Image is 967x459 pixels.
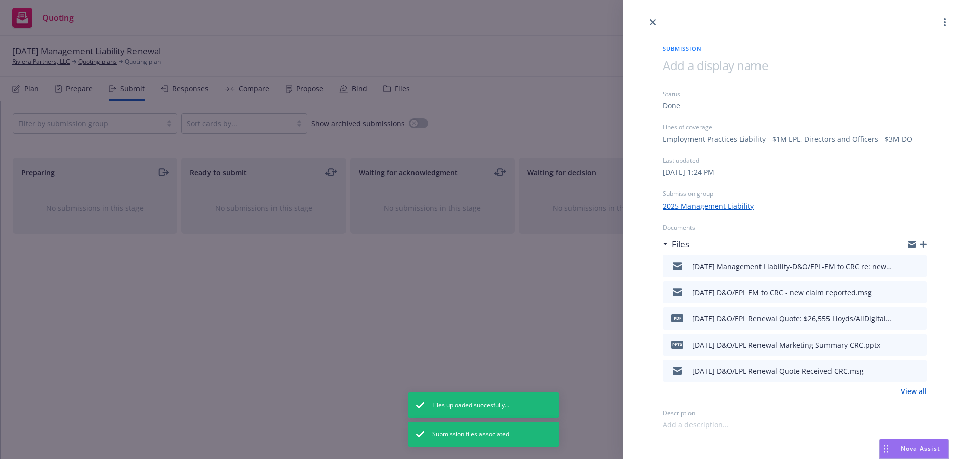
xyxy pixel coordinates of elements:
div: [DATE] D&O/EPL Renewal Quote Received CRC.msg [692,366,864,376]
div: Last updated [663,156,927,165]
a: 2025 Management Liability [663,201,754,211]
div: Done [663,100,680,111]
button: download file [897,286,906,298]
button: download file [897,339,906,351]
div: Submission group [663,189,927,198]
button: download file [897,365,906,377]
button: Nova Assist [879,439,949,459]
div: Files [663,238,689,251]
div: Lines of coverage [663,123,927,132]
button: preview file [914,365,923,377]
div: Employment Practices Liability - $1M EPL, Directors and Officers - $3M DO [663,134,912,144]
span: Nova Assist [901,444,940,453]
div: [DATE] D&O/EPL EM to CRC - new claim reported.msg [692,287,872,298]
h3: Files [672,238,689,251]
div: [DATE] D&O/EPL Renewal Marketing Summary CRC.pptx [692,340,880,350]
a: View all [901,386,927,397]
div: Status [663,90,927,98]
span: Files uploaded succesfully... [432,401,509,410]
button: preview file [914,260,923,272]
div: [DATE] 1:24 PM [663,167,714,177]
div: Drag to move [880,439,892,458]
div: [DATE] Management Liability-D&O/EPL-EM to CRC re: new claim info.msg [692,261,893,272]
span: Submission [663,44,927,53]
div: Documents [663,223,927,232]
span: Submission files associated [432,430,509,439]
button: preview file [914,339,923,351]
button: preview file [914,312,923,324]
button: preview file [914,286,923,298]
a: close [647,16,659,28]
button: download file [897,312,906,324]
button: download file [897,260,906,272]
a: more [939,16,951,28]
div: Description [663,409,927,417]
span: pdf [671,314,683,322]
div: [DATE] D&O/EPL Renewal Quote: $26,555 Lloyds/AllDigital/CRC.pdf [692,313,893,324]
span: pptx [671,341,683,348]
